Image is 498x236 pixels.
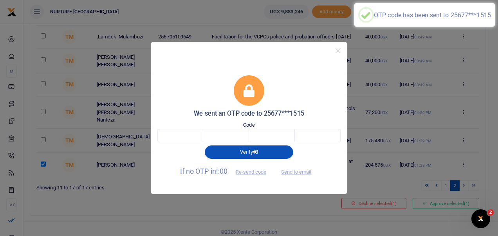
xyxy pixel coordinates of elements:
div: OTP code has been sent to 25677***1515 [374,11,491,19]
span: !:00 [216,167,227,175]
span: If no OTP in [180,167,273,175]
span: 2 [487,209,494,216]
button: Close [332,45,344,56]
iframe: Intercom live chat [471,209,490,228]
h5: We sent an OTP code to 25677***1515 [157,110,341,118]
button: Verify [205,145,293,159]
label: Code [243,121,254,129]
